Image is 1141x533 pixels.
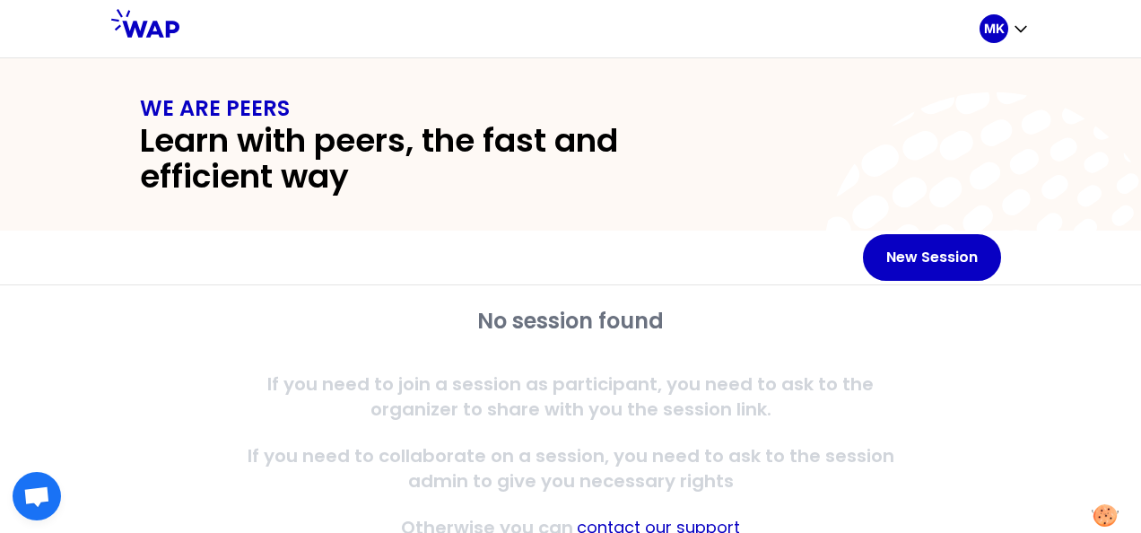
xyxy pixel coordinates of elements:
[984,20,1005,38] p: MK
[226,443,915,494] p: If you need to collaborate on a session, you need to ask to the session admin to give you necessa...
[140,94,1001,123] h1: WE ARE PEERS
[140,123,743,195] h2: Learn with peers, the fast and efficient way
[13,472,61,520] div: Open chat
[226,307,915,336] h2: No session found
[863,234,1001,281] button: New Session
[226,371,915,422] p: If you need to join a session as participant, you need to ask to the organizer to share with you ...
[980,14,1030,43] button: MK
